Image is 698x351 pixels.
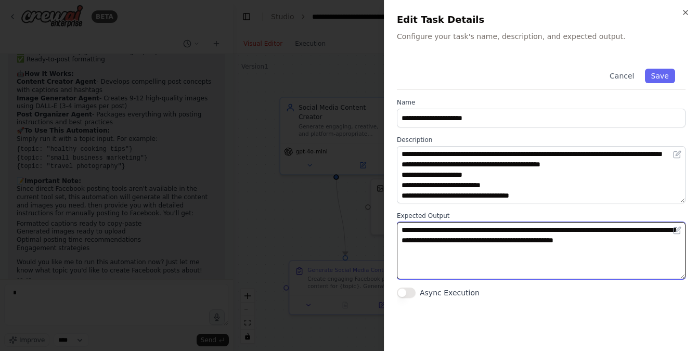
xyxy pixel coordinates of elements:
[645,69,675,83] button: Save
[397,136,686,144] label: Description
[671,224,683,237] button: Open in editor
[671,148,683,161] button: Open in editor
[420,288,480,298] label: Async Execution
[397,31,686,42] p: Configure your task's name, description, and expected output.
[397,98,686,107] label: Name
[603,69,640,83] button: Cancel
[397,12,686,27] h2: Edit Task Details
[397,212,686,220] label: Expected Output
